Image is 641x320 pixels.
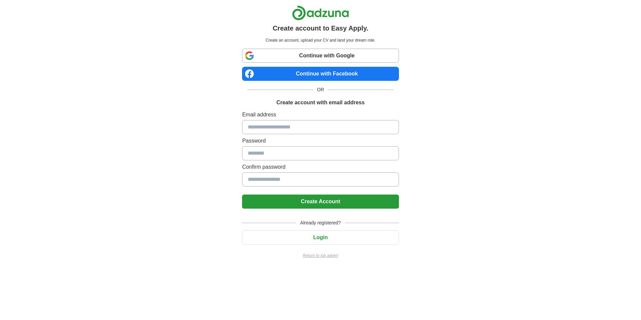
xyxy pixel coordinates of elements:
[292,5,349,20] img: Adzuna logo
[276,99,364,107] h1: Create account with email address
[313,86,328,93] span: OR
[242,163,399,171] label: Confirm password
[242,195,399,209] button: Create Account
[242,234,399,240] a: Login
[273,23,368,33] h1: Create account to Easy Apply.
[242,49,399,63] a: Continue with Google
[242,230,399,245] button: Login
[242,137,399,145] label: Password
[243,37,397,43] p: Create an account, upload your CV and land your dream role.
[242,111,399,119] label: Email address
[242,253,399,259] a: Return to job advert
[296,219,345,226] span: Already registered?
[242,67,399,81] a: Continue with Facebook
